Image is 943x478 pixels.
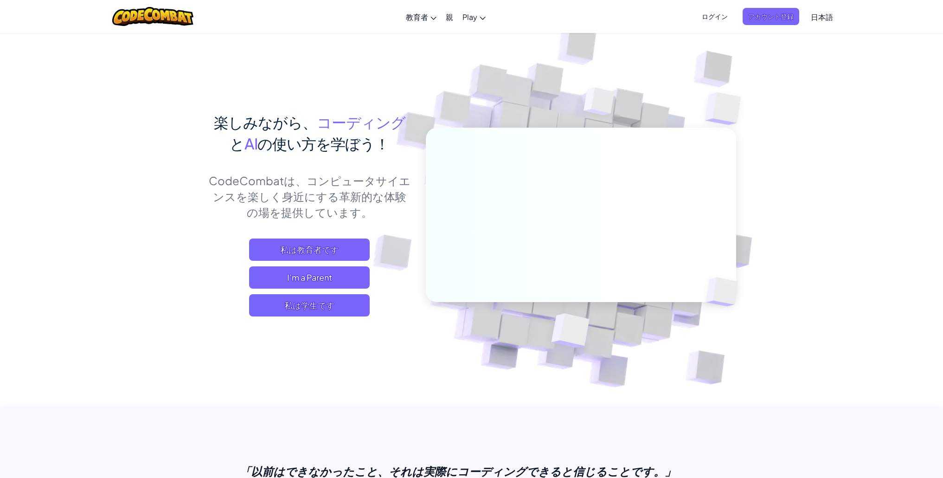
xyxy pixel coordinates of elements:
span: の使い方を学ぼう！ [257,134,389,153]
span: 日本語 [811,12,833,22]
img: Overlap cubes [686,70,767,148]
span: 教育者 [406,12,428,22]
a: 親 [441,4,458,29]
a: I'm a Parent [249,266,370,289]
img: CodeCombat logo [112,7,193,26]
button: ログイン [696,8,733,25]
img: Overlap cubes [690,258,760,326]
span: と [230,134,244,153]
a: Play [458,4,490,29]
img: Overlap cubes [566,69,633,138]
img: Overlap cubes [528,294,611,371]
span: コーディング [317,113,405,131]
button: アカウント登録 [743,8,799,25]
button: 私は学生です [249,294,370,317]
a: 教育者 [401,4,441,29]
a: 日本語 [806,4,838,29]
span: AI [244,134,257,153]
span: Play [462,12,477,22]
p: CodeCombatは、コンピュータサイエンスを楽しく身近にする革新的な体験の場を提供しています。 [207,173,412,220]
span: 楽しみながら、 [214,113,317,131]
a: 私は教育者です [249,239,370,261]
